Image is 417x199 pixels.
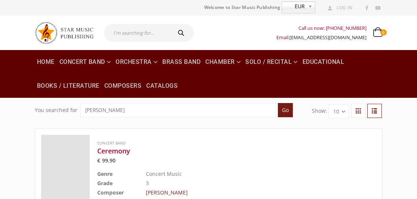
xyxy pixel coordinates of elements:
a: Books / Literature [35,74,102,98]
input: Go [278,103,293,117]
a: [EMAIL_ADDRESS][DOMAIN_NAME] [289,34,367,41]
a: Concert Band [57,50,113,74]
bdi: 99.90 [97,157,116,164]
span: Welcome to Star Music Publishing [204,2,280,13]
form: Show: [312,105,349,118]
a: Catalogs [144,74,180,98]
span: EUR [282,2,305,11]
span: € [97,157,100,164]
div: You searched for [35,103,77,117]
input: I'm searching for... [104,24,170,42]
a: Concert Band [97,140,126,146]
img: Star Music Publishing [35,19,98,46]
b: Grade [97,180,113,187]
a: Composers [102,74,144,98]
a: Solo / Recital [243,50,300,74]
b: Composer [97,189,124,196]
button: Search [170,24,194,42]
div: Email: [276,33,367,42]
a: Log In [325,3,353,13]
a: Chamber [203,50,243,74]
a: Facebook [362,3,372,13]
a: Home [35,50,57,74]
a: Brass Band [160,50,203,74]
td: 3 [146,178,339,188]
a: Youtube [373,3,383,13]
td: Concert Music [146,169,339,178]
a: Ceremony [97,146,339,155]
a: Orchestra [113,50,160,74]
div: Call us now: [PHONE_NUMBER] [276,24,367,33]
a: [PERSON_NAME] [146,189,188,196]
a: Educational [300,50,347,74]
span: 0 [380,29,386,35]
b: Genre [97,170,113,177]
